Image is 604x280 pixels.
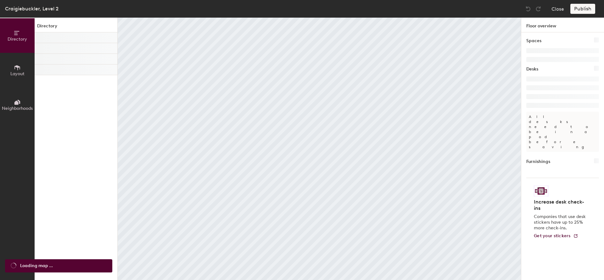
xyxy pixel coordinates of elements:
[2,106,33,111] span: Neighborhoods
[5,5,59,13] div: Craigiebuckler, Level 2
[534,233,578,239] a: Get your stickers
[118,18,521,280] canvas: Map
[535,6,541,12] img: Redo
[534,214,588,231] p: Companies that use desk stickers have up to 25% more check-ins.
[526,158,550,165] h1: Furnishings
[526,37,541,44] h1: Spaces
[10,71,25,76] span: Layout
[35,23,117,32] h1: Directory
[525,6,531,12] img: Undo
[534,186,548,196] img: Sticker logo
[20,262,53,269] span: Loading map ...
[526,66,538,73] h1: Desks
[534,233,571,238] span: Get your stickers
[551,4,564,14] button: Close
[534,199,588,211] h4: Increase desk check-ins
[8,36,27,42] span: Directory
[526,112,599,152] p: All desks need to be in a pod before saving
[521,18,604,32] h1: Floor overview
